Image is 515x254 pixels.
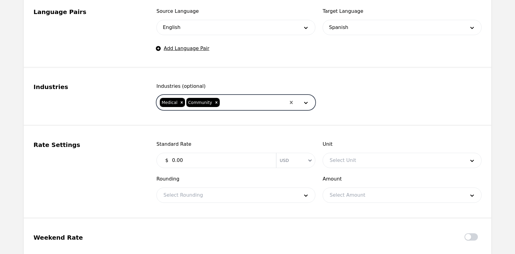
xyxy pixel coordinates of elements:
legend: Language Pairs [33,8,142,16]
input: 0.00 [168,154,272,166]
span: Industries (optional) [156,83,315,90]
div: Remove Community [213,98,220,107]
span: $ [165,157,168,164]
span: Source Language [156,8,315,15]
span: Unit [323,141,482,148]
legend: Industries [33,83,142,91]
div: Medical [160,98,178,107]
span: Target Language [323,8,482,15]
span: Standard Rate [156,141,315,148]
button: Add Language Pair [156,45,209,52]
div: Community [186,98,213,107]
legend: Weekend Rate [33,233,142,242]
span: Rounding [156,175,315,183]
div: Remove Medical [178,98,185,107]
span: Amount [323,175,482,183]
legend: Rate Settings [33,141,142,149]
